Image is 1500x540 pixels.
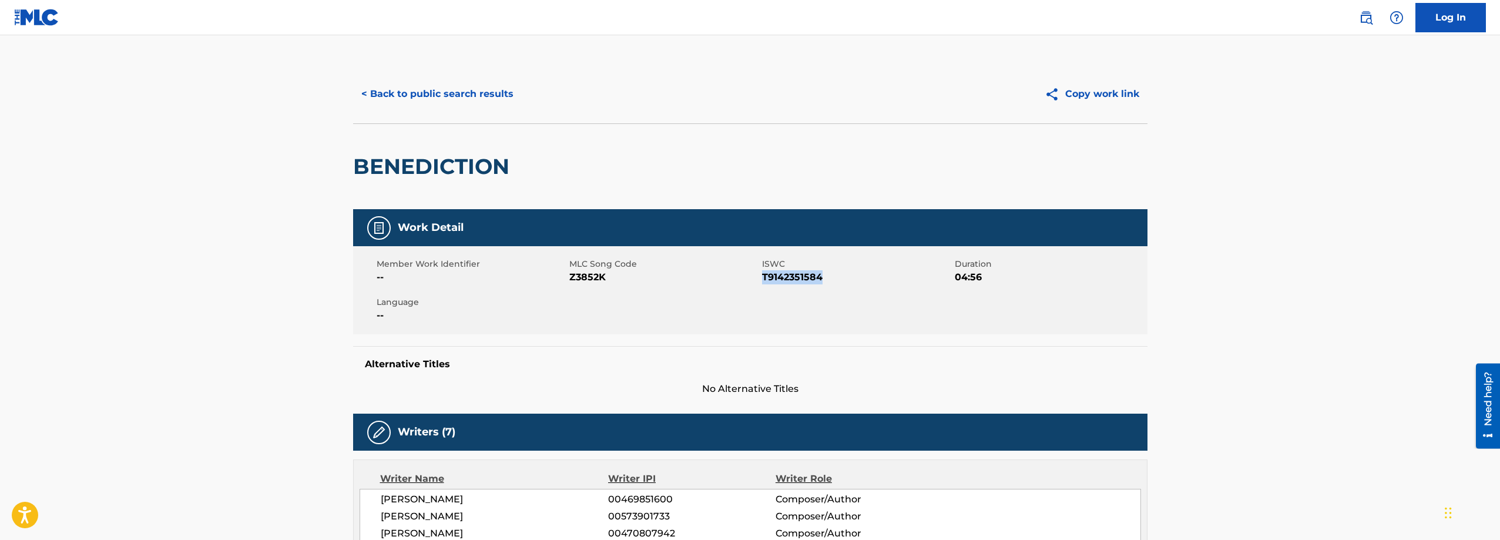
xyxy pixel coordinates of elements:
[398,425,455,439] h5: Writers (7)
[955,258,1145,270] span: Duration
[380,472,609,486] div: Writer Name
[776,472,928,486] div: Writer Role
[381,492,609,507] span: [PERSON_NAME]
[377,258,566,270] span: Member Work Identifier
[608,472,776,486] div: Writer IPI
[608,509,775,524] span: 00573901733
[762,258,952,270] span: ISWC
[381,509,609,524] span: [PERSON_NAME]
[1445,495,1452,531] div: Drag
[353,79,522,109] button: < Back to public search results
[776,492,928,507] span: Composer/Author
[377,296,566,308] span: Language
[569,270,759,284] span: Z3852K
[776,509,928,524] span: Composer/Author
[377,270,566,284] span: --
[1045,87,1065,102] img: Copy work link
[1441,484,1500,540] iframe: Chat Widget
[353,153,515,180] h2: BENEDICTION
[365,358,1136,370] h5: Alternative Titles
[377,308,566,323] span: --
[13,8,29,62] div: Need help?
[608,492,775,507] span: 00469851600
[1415,3,1486,32] a: Log In
[353,382,1147,396] span: No Alternative Titles
[1359,11,1373,25] img: search
[1390,11,1404,25] img: help
[372,221,386,235] img: Work Detail
[1036,79,1147,109] button: Copy work link
[1354,6,1378,29] a: Public Search
[569,258,759,270] span: MLC Song Code
[398,221,464,234] h5: Work Detail
[1385,6,1408,29] div: Help
[14,9,59,26] img: MLC Logo
[1467,364,1500,449] iframe: Resource Center
[762,270,952,284] span: T9142351584
[955,270,1145,284] span: 04:56
[372,425,386,440] img: Writers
